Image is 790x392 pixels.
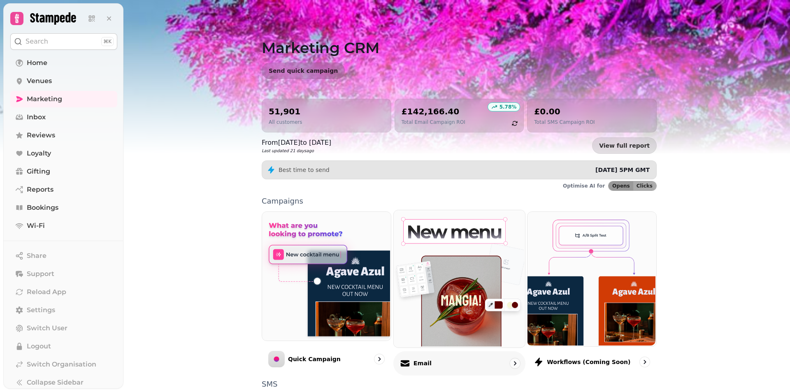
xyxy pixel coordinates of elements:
[612,183,630,188] span: Opens
[633,181,656,190] button: Clicks
[393,209,524,346] img: Email
[609,181,633,190] button: Opens
[262,20,657,56] h1: Marketing CRM
[279,166,330,174] p: Best time to send
[375,355,383,363] svg: go to
[527,211,655,346] img: Workflows (coming soon)
[262,380,657,388] p: SMS
[10,73,117,89] a: Venues
[10,284,117,300] button: Reload App
[27,378,84,387] span: Collapse Sidebar
[262,148,331,154] p: Last updated 21 days ago
[511,359,519,367] svg: go to
[27,94,62,104] span: Marketing
[27,112,46,122] span: Inbox
[413,359,431,367] p: Email
[262,63,345,79] button: Send quick campaign
[27,323,67,333] span: Switch User
[262,138,331,148] p: From [DATE] to [DATE]
[534,106,595,117] h2: £0.00
[269,106,302,117] h2: 51,901
[10,91,117,107] a: Marketing
[27,185,53,195] span: Reports
[10,109,117,125] a: Inbox
[393,210,525,376] a: EmailEmail
[27,76,52,86] span: Venues
[27,287,66,297] span: Reload App
[27,221,45,231] span: Wi-Fi
[10,374,117,391] button: Collapse Sidebar
[10,145,117,162] a: Loyalty
[10,218,117,234] a: Wi-Fi
[27,341,51,351] span: Logout
[10,163,117,180] a: Gifting
[27,167,50,176] span: Gifting
[26,37,48,46] p: Search
[641,358,649,366] svg: go to
[10,356,117,373] a: Switch Organisation
[101,37,114,46] div: ⌘K
[508,116,522,130] button: refresh
[27,203,58,213] span: Bookings
[10,181,117,198] a: Reports
[402,106,465,117] h2: £142,166.40
[500,104,517,110] p: 5.78 %
[527,211,657,374] a: Workflows (coming soon)Workflows (coming soon)
[10,248,117,264] button: Share
[637,183,653,188] span: Clicks
[27,130,55,140] span: Reviews
[10,127,117,144] a: Reviews
[534,119,595,125] p: Total SMS Campaign ROI
[10,266,117,282] button: Support
[27,305,55,315] span: Settings
[595,167,650,173] span: [DATE] 5PM GMT
[27,251,46,261] span: Share
[563,183,605,189] p: Optimise AI for
[27,269,54,279] span: Support
[592,137,657,154] a: View full report
[547,358,630,366] p: Workflows (coming soon)
[27,360,96,369] span: Switch Organisation
[27,148,51,158] span: Loyalty
[269,68,338,74] span: Send quick campaign
[10,320,117,336] button: Switch User
[10,55,117,71] a: Home
[10,199,117,216] a: Bookings
[10,302,117,318] a: Settings
[10,338,117,355] button: Logout
[402,119,465,125] p: Total Email Campaign ROI
[269,119,302,125] p: All customers
[262,211,391,374] a: Quick CampaignQuick Campaign
[27,58,47,68] span: Home
[288,355,341,363] p: Quick Campaign
[261,211,390,340] img: Quick Campaign
[10,33,117,50] button: Search⌘K
[262,197,657,205] p: Campaigns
